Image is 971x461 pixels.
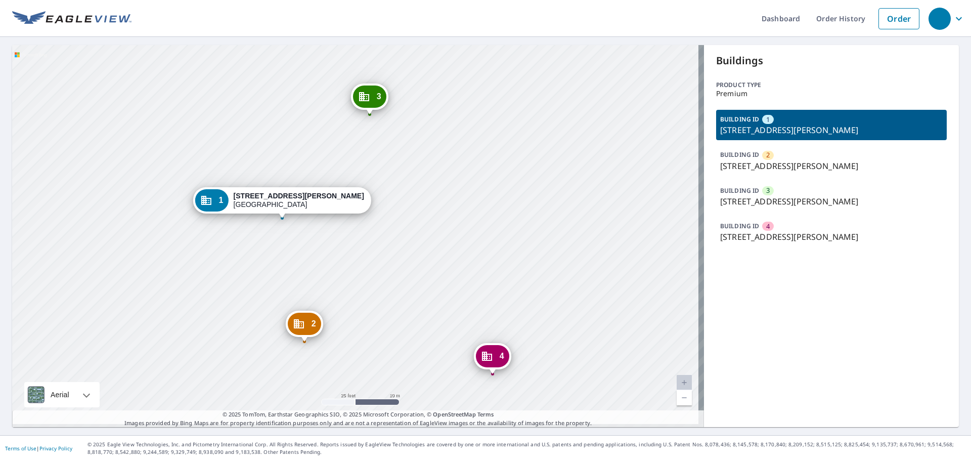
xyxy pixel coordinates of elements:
p: Buildings [716,53,947,68]
p: [STREET_ADDRESS][PERSON_NAME] [720,195,943,207]
p: Premium [716,90,947,98]
div: [GEOGRAPHIC_DATA] [234,192,364,209]
img: EV Logo [12,11,131,26]
p: © 2025 Eagle View Technologies, Inc. and Pictometry International Corp. All Rights Reserved. Repo... [87,441,966,456]
span: 1 [219,196,224,204]
p: [STREET_ADDRESS][PERSON_NAME] [720,124,943,136]
span: 1 [766,115,770,124]
a: OpenStreetMap [433,410,475,418]
div: Dropped pin, building 4, Commercial property, 2848 Fischer Pl Cincinnati, OH 45211 [474,343,511,374]
p: BUILDING ID [720,150,759,159]
strong: [STREET_ADDRESS][PERSON_NAME] [234,192,364,200]
p: [STREET_ADDRESS][PERSON_NAME] [720,231,943,243]
p: Product type [716,80,947,90]
span: 2 [312,320,316,327]
p: Images provided by Bing Maps are for property identification purposes only and are not a represen... [12,410,704,427]
a: Privacy Policy [39,445,72,452]
div: Aerial [48,382,72,407]
a: Order [878,8,919,29]
div: Aerial [24,382,100,407]
p: [STREET_ADDRESS][PERSON_NAME] [720,160,943,172]
div: Dropped pin, building 2, Commercial property, 3318 Wunder Ave Cincinnati, OH 45211 [286,311,323,342]
a: Current Level 20, Zoom Out [677,390,692,405]
span: © 2025 TomTom, Earthstar Geographics SIO, © 2025 Microsoft Corporation, © [223,410,494,419]
div: Dropped pin, building 1, Commercial property, 3324 Wunder Ave Cincinnati, OH 45211 [193,187,371,219]
p: BUILDING ID [720,186,759,195]
span: 4 [500,352,504,360]
p: BUILDING ID [720,115,759,123]
div: Dropped pin, building 3, Commercial property, 2849 Saint Catherine Pl Cincinnati, OH 45211 [351,83,388,115]
p: BUILDING ID [720,222,759,230]
span: 4 [766,222,770,231]
p: | [5,445,72,451]
span: 3 [766,186,770,195]
a: Terms of Use [5,445,36,452]
a: Current Level 20, Zoom In Disabled [677,375,692,390]
span: 2 [766,150,770,160]
span: 3 [377,93,381,100]
a: Terms [477,410,494,418]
